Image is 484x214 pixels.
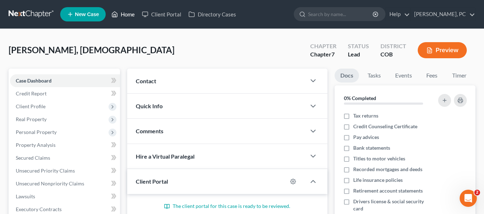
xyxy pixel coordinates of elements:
[10,177,120,190] a: Unsecured Nonpriority Claims
[10,151,120,164] a: Secured Claims
[75,12,99,17] span: New Case
[136,78,156,84] span: Contact
[10,164,120,177] a: Unsecured Priority Claims
[344,95,376,101] strong: 0% Completed
[362,69,387,83] a: Tasks
[353,176,403,184] span: Life insurance policies
[353,198,434,212] span: Drivers license & social security card
[348,42,369,50] div: Status
[389,69,418,83] a: Events
[16,90,47,96] span: Credit Report
[310,42,336,50] div: Chapter
[380,50,406,59] div: COB
[136,178,168,185] span: Client Portal
[353,166,422,173] span: Recorded mortgages and deeds
[331,51,335,58] span: 7
[386,8,410,21] a: Help
[16,116,47,122] span: Real Property
[418,42,467,58] button: Preview
[411,8,475,21] a: [PERSON_NAME], PC
[353,187,423,194] span: Retirement account statements
[16,103,45,109] span: Client Profile
[348,50,369,59] div: Lead
[10,190,120,203] a: Lawsuits
[308,8,374,21] input: Search by name...
[9,45,174,55] span: [PERSON_NAME], [DEMOGRAPHIC_DATA]
[380,42,406,50] div: District
[185,8,240,21] a: Directory Cases
[108,8,138,21] a: Home
[16,193,35,199] span: Lawsuits
[10,87,120,100] a: Credit Report
[10,139,120,151] a: Property Analysis
[16,180,84,186] span: Unsecured Nonpriority Claims
[474,190,480,195] span: 2
[353,155,405,162] span: Titles to motor vehicles
[136,153,195,160] span: Hire a Virtual Paralegal
[16,168,75,174] span: Unsecured Priority Claims
[353,112,378,119] span: Tax returns
[16,129,57,135] span: Personal Property
[16,206,62,212] span: Executory Contracts
[16,78,52,84] span: Case Dashboard
[353,134,379,141] span: Pay advices
[421,69,444,83] a: Fees
[16,142,56,148] span: Property Analysis
[10,74,120,87] a: Case Dashboard
[136,103,163,109] span: Quick Info
[460,190,477,207] iframe: Intercom live chat
[353,144,390,151] span: Bank statements
[136,203,319,210] p: The client portal for this case is ready to be reviewed.
[310,50,336,59] div: Chapter
[353,123,417,130] span: Credit Counseling Certificate
[136,128,163,134] span: Comments
[446,69,472,83] a: Timer
[138,8,185,21] a: Client Portal
[16,155,50,161] span: Secured Claims
[335,69,359,83] a: Docs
